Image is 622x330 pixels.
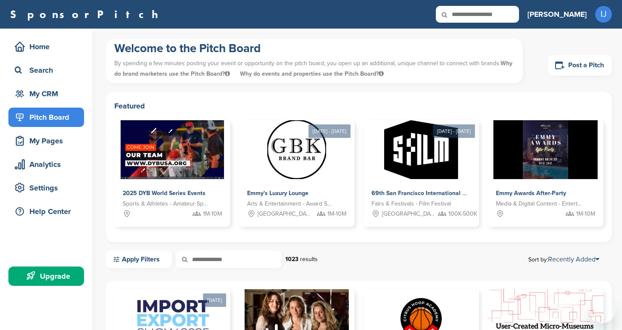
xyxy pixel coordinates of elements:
[114,56,514,81] p: By spending a few minutes posting your event or opportunity on the pitch board, you open up an ad...
[300,256,318,263] span: results
[240,70,384,77] span: Why do events and properties use the Pitch Board?
[13,63,84,78] div: Search
[308,124,351,138] div: [DATE] - [DATE]
[595,6,612,23] span: IJ
[8,131,84,150] a: My Pages
[372,199,451,209] span: Fairs & Festivals - Film Festival
[13,157,84,172] div: Analytics
[8,178,84,198] a: Settings
[123,199,209,209] span: Sports & Athletes - Amateur Sports Leagues
[267,120,326,179] img: Sponsorpitch &
[382,209,436,219] span: [GEOGRAPHIC_DATA], [GEOGRAPHIC_DATA]
[548,255,599,264] a: Recently Added
[258,209,311,219] span: [GEOGRAPHIC_DATA], [GEOGRAPHIC_DATA]
[496,199,582,209] span: Media & Digital Content - Entertainment
[363,107,479,227] a: [DATE] - [DATE] Sponsorpitch & 69th San Francisco International Film Festival Fairs & Festivals -...
[588,296,615,323] iframe: Button to launch messaging window
[247,199,334,209] span: Arts & Entertainment - Award Show
[13,180,84,195] div: Settings
[8,84,84,103] a: My CRM
[13,39,84,54] div: Home
[247,190,308,197] span: Emmy's Luxury Lounge
[372,190,497,197] span: 69th San Francisco International Film Festival
[496,190,566,197] span: Emmy Awards After-Party
[239,107,355,227] a: [DATE] - [DATE] Sponsorpitch & Emmy's Luxury Lounge Arts & Entertainment - Award Show [GEOGRAPHIC...
[13,110,84,125] div: Pitch Board
[13,133,84,148] div: My Pages
[488,120,604,227] a: Sponsorpitch & Emmy Awards After-Party Media & Digital Content - Entertainment 1M-10M
[448,209,477,219] span: 100K-500K
[8,155,84,174] a: Analytics
[8,61,84,80] a: Search
[13,269,84,284] div: Upgrade
[433,124,475,138] div: [DATE] - [DATE]
[327,209,346,219] span: 1M-10M
[493,120,598,179] img: Sponsorpitch &
[8,267,84,286] a: Upgrade
[114,100,604,112] h2: Featured
[528,256,599,263] span: Sort by:
[10,9,163,20] a: SponsorPitch
[8,202,84,221] a: Help Center
[203,209,222,219] span: 1M-10M
[106,251,172,268] a: Apply Filters
[8,108,84,127] a: Pitch Board
[527,8,587,20] h3: [PERSON_NAME]
[13,86,84,101] div: My CRM
[123,190,206,197] span: 2025 DYB World Series Events
[527,5,587,24] a: [PERSON_NAME]
[121,120,224,179] img: Sponsorpitch &
[576,209,595,219] span: 1M-10M
[114,120,230,227] a: Sponsorpitch & 2025 DYB World Series Events Sports & Athletes - Amateur Sports Leagues 1M-10M
[13,204,84,219] div: Help Center
[384,120,458,179] img: Sponsorpitch &
[203,293,226,307] div: [DATE]
[548,55,612,76] a: Post a Pitch
[114,41,514,56] h1: Welcome to the Pitch Board
[8,37,84,56] a: Home
[285,256,298,263] strong: 1023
